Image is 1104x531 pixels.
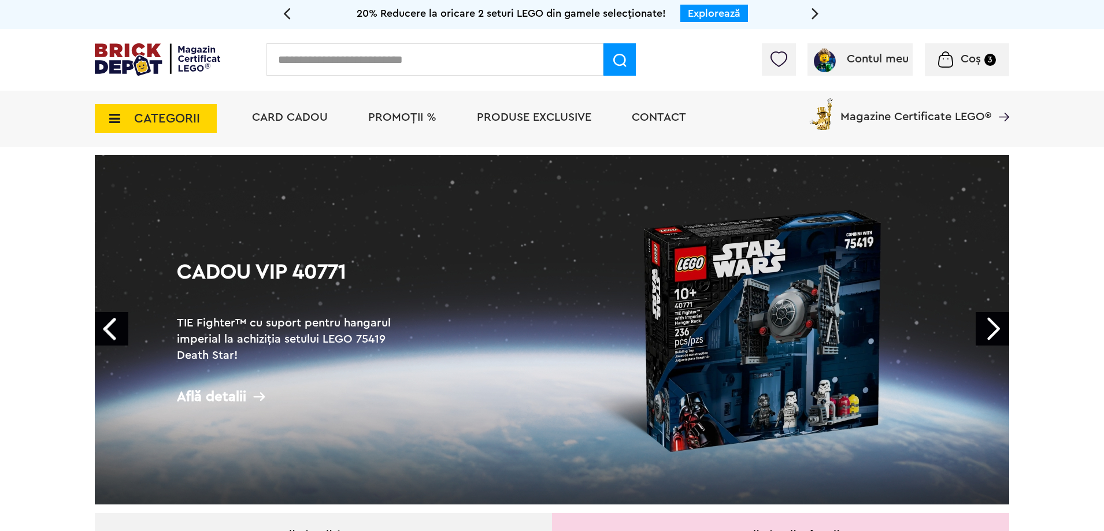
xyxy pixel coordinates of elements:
[984,54,996,66] small: 3
[632,112,686,123] a: Contact
[252,112,328,123] a: Card Cadou
[368,112,436,123] a: PROMOȚII %
[847,53,909,65] span: Contul meu
[991,96,1009,107] a: Magazine Certificate LEGO®
[688,8,740,18] a: Explorează
[357,8,666,18] span: 20% Reducere la oricare 2 seturi LEGO din gamele selecționate!
[477,112,591,123] a: Produse exclusive
[177,262,408,303] h1: Cadou VIP 40771
[95,312,128,346] a: Prev
[95,155,1009,504] a: Cadou VIP 40771TIE Fighter™ cu suport pentru hangarul imperial la achiziția setului LEGO 75419 De...
[976,312,1009,346] a: Next
[177,315,408,363] h2: TIE Fighter™ cu suport pentru hangarul imperial la achiziția setului LEGO 75419 Death Star!
[134,112,200,125] span: CATEGORII
[840,96,991,122] span: Magazine Certificate LEGO®
[812,53,909,65] a: Contul meu
[961,53,981,65] span: Coș
[177,389,408,404] div: Află detalii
